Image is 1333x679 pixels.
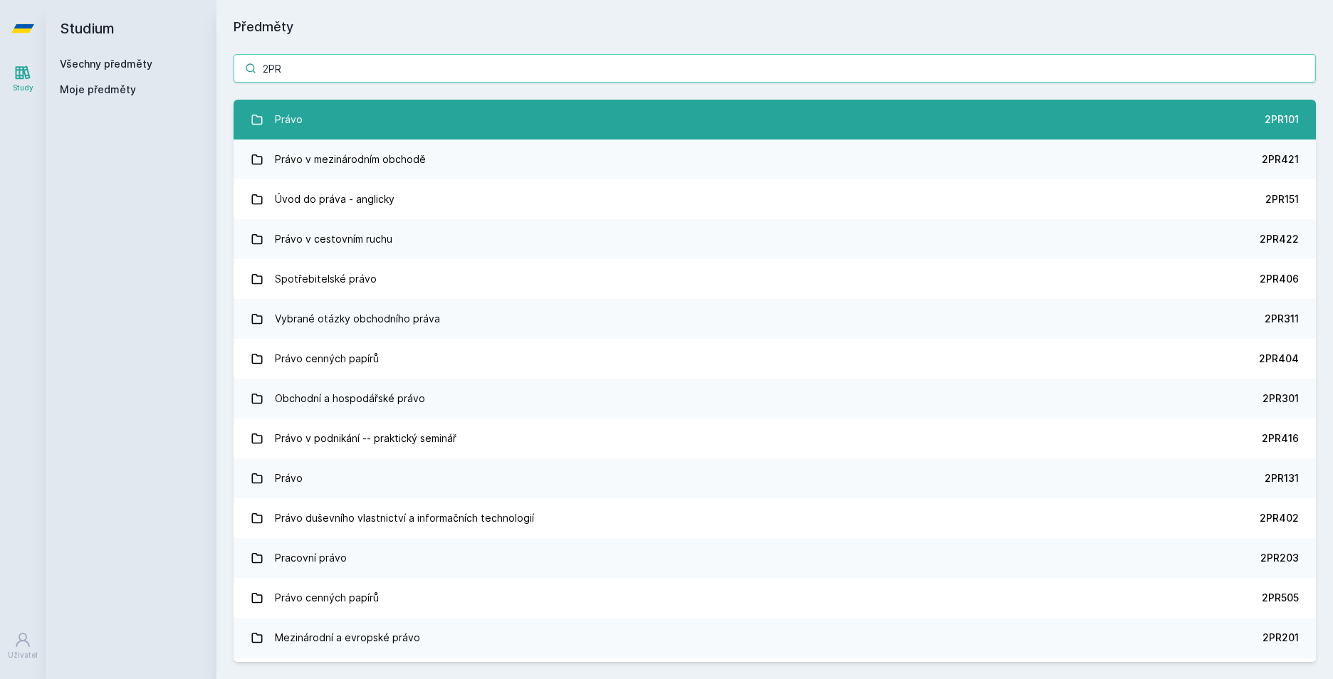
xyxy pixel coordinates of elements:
[234,259,1316,299] a: Spotřebitelské právo 2PR406
[1259,352,1299,366] div: 2PR404
[1263,631,1299,645] div: 2PR201
[234,379,1316,419] a: Obchodní a hospodářské právo 2PR301
[234,100,1316,140] a: Právo 2PR101
[1265,312,1299,326] div: 2PR311
[275,145,426,174] div: Právo v mezinárodním obchodě
[1260,551,1299,565] div: 2PR203
[234,618,1316,658] a: Mezinárodní a evropské právo 2PR201
[275,105,303,134] div: Právo
[8,650,38,660] div: Uživatel
[275,265,377,293] div: Spotřebitelské právo
[234,339,1316,379] a: Právo cenných papírů 2PR404
[3,57,43,100] a: Study
[13,83,33,93] div: Study
[275,384,425,413] div: Obchodní a hospodářské právo
[1260,511,1299,525] div: 2PR402
[1263,391,1299,406] div: 2PR301
[234,498,1316,538] a: Právo duševního vlastnictví a informačních technologií 2PR402
[275,464,303,493] div: Právo
[234,140,1316,179] a: Právo v mezinárodním obchodě 2PR421
[60,58,152,70] a: Všechny předměty
[60,83,136,97] span: Moje předměty
[1262,591,1299,605] div: 2PR505
[275,623,420,652] div: Mezinárodní a evropské právo
[234,578,1316,618] a: Právo cenných papírů 2PR505
[275,305,440,333] div: Vybrané otázky obchodního práva
[275,344,379,373] div: Právo cenných papírů
[234,54,1316,83] input: Název nebo ident předmětu…
[1265,471,1299,485] div: 2PR131
[234,219,1316,259] a: Právo v cestovním ruchu 2PR422
[3,624,43,668] a: Uživatel
[234,179,1316,219] a: Úvod do práva - anglicky 2PR151
[275,504,534,532] div: Právo duševního vlastnictví a informačních technologií
[1260,272,1299,286] div: 2PR406
[234,538,1316,578] a: Pracovní právo 2PR203
[275,584,379,612] div: Právo cenných papírů
[275,185,394,214] div: Úvod do práva - anglicky
[234,458,1316,498] a: Právo 2PR131
[234,419,1316,458] a: Právo v podnikání -- praktický seminář 2PR416
[1265,192,1299,206] div: 2PR151
[275,225,392,253] div: Právo v cestovním ruchu
[1265,112,1299,127] div: 2PR101
[1262,152,1299,167] div: 2PR421
[234,17,1316,37] h1: Předměty
[234,299,1316,339] a: Vybrané otázky obchodního práva 2PR311
[275,544,347,572] div: Pracovní právo
[1262,431,1299,446] div: 2PR416
[1260,232,1299,246] div: 2PR422
[275,424,456,453] div: Právo v podnikání -- praktický seminář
